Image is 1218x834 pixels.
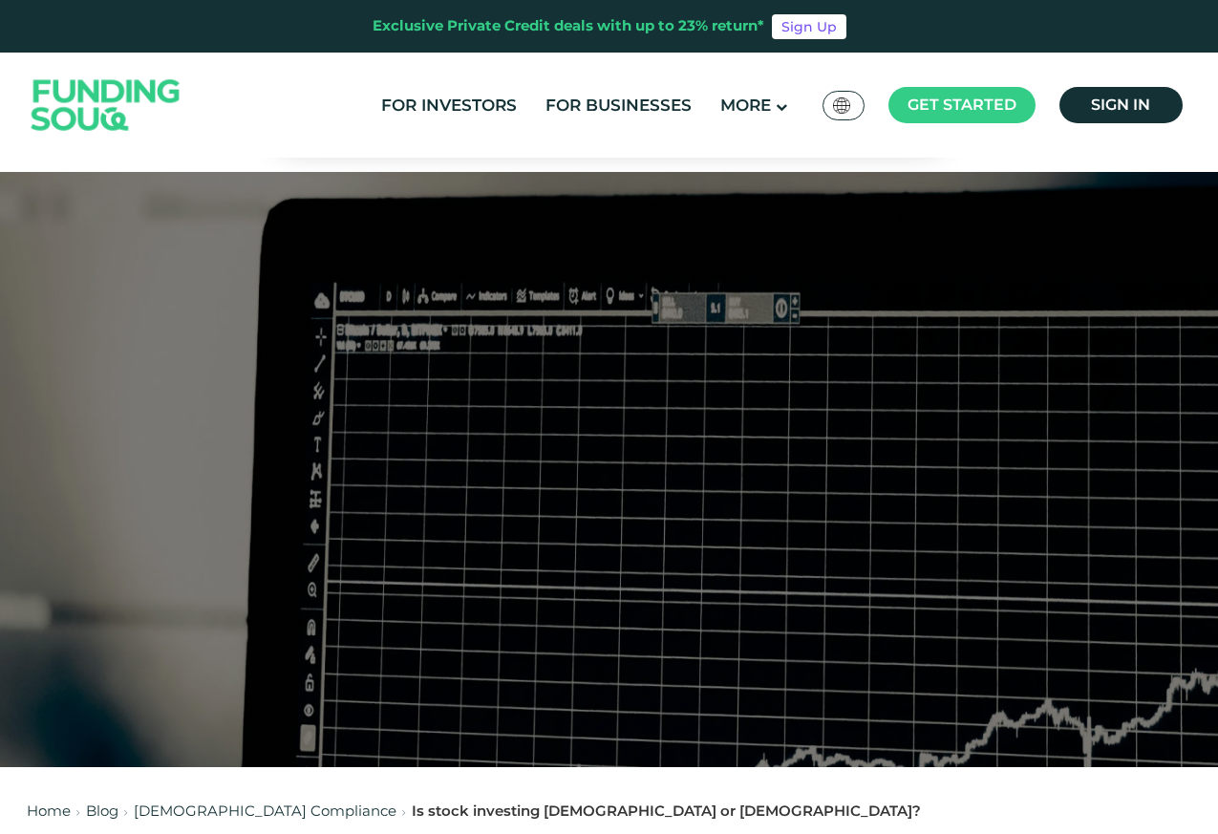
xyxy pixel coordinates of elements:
[376,90,522,121] a: For Investors
[412,801,921,823] div: Is stock investing [DEMOGRAPHIC_DATA] or [DEMOGRAPHIC_DATA]?
[134,802,396,820] a: [DEMOGRAPHIC_DATA] Compliance
[1059,87,1183,123] a: Sign in
[541,90,696,121] a: For Businesses
[772,14,846,39] a: Sign Up
[86,802,118,820] a: Blog
[27,802,71,820] a: Home
[373,15,764,37] div: Exclusive Private Credit deals with up to 23% return*
[908,96,1016,114] span: Get started
[12,57,200,154] img: Logo
[1091,96,1150,114] span: Sign in
[833,97,850,114] img: SA Flag
[720,96,771,115] span: More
